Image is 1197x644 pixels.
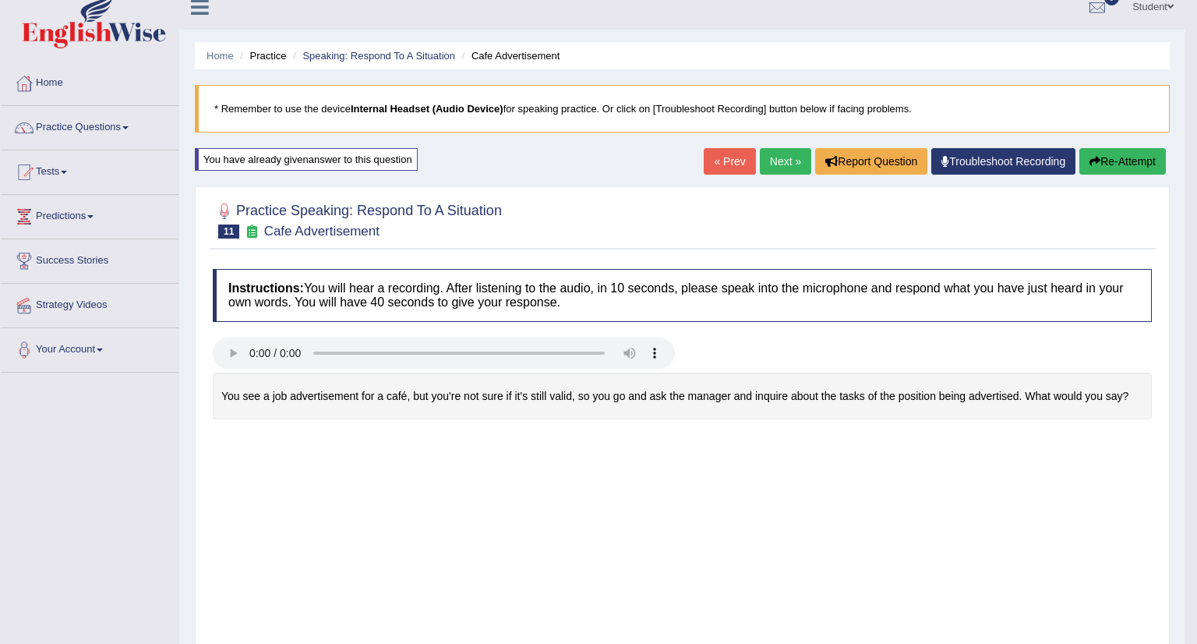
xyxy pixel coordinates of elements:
[1,106,178,145] a: Practice Questions
[1,328,178,367] a: Your Account
[218,225,239,239] span: 11
[228,281,304,295] b: Instructions:
[195,148,418,171] div: You have already given answer to this question
[236,48,286,63] li: Practice
[351,103,503,115] b: Internal Headset (Audio Device)
[195,85,1170,133] blockquote: * Remember to use the device for speaking practice. Or click on [Troubleshoot Recording] button b...
[1,195,178,234] a: Predictions
[458,48,560,63] li: Cafe Advertisement
[264,224,380,239] small: Cafe Advertisement
[1,284,178,323] a: Strategy Videos
[1,239,178,278] a: Success Stories
[213,200,502,239] h2: Practice Speaking: Respond To A Situation
[213,269,1152,321] h4: You will hear a recording. After listening to the audio, in 10 seconds, please speak into the mic...
[302,50,455,62] a: Speaking: Respond To A Situation
[1,150,178,189] a: Tests
[1079,148,1166,175] button: Re-Attempt
[243,225,260,239] small: Exam occurring question
[931,148,1075,175] a: Troubleshoot Recording
[815,148,927,175] button: Report Question
[213,373,1152,420] div: You see a job advertisement for a café, but you're not sure if it's still valid, so you go and as...
[760,148,811,175] a: Next »
[1,62,178,101] a: Home
[704,148,755,175] a: « Prev
[207,50,234,62] a: Home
